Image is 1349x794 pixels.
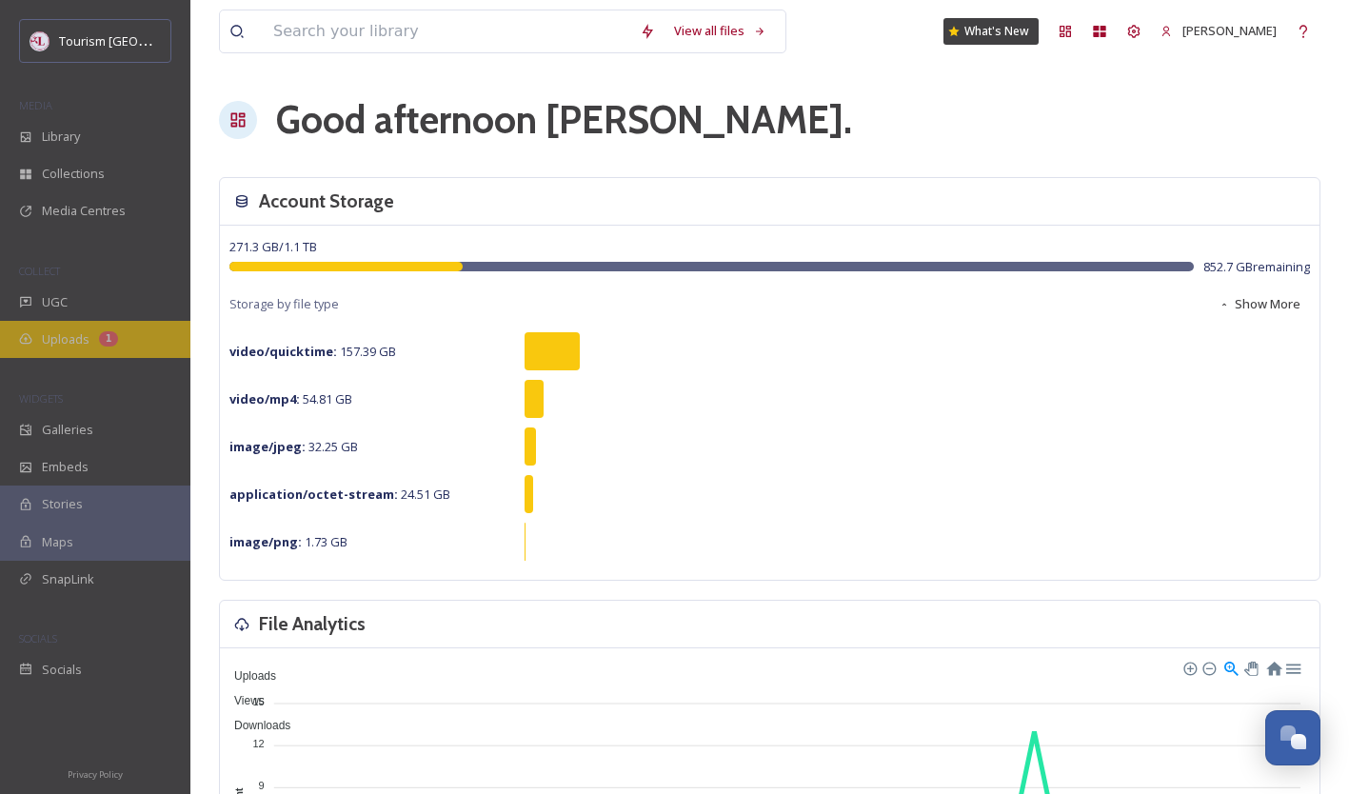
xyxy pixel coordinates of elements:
[1201,661,1215,674] div: Zoom Out
[229,238,317,255] span: 271.3 GB / 1.1 TB
[19,631,57,645] span: SOCIALS
[1203,258,1310,276] span: 852.7 GB remaining
[229,486,398,503] strong: application/octet-stream :
[1265,659,1281,675] div: Reset Zoom
[229,390,352,407] span: 54.81 GB
[42,570,94,588] span: SnapLink
[19,391,63,406] span: WIDGETS
[19,98,52,112] span: MEDIA
[259,610,366,638] h3: File Analytics
[1265,710,1320,765] button: Open Chat
[276,91,852,149] h1: Good afternoon [PERSON_NAME] .
[220,669,276,683] span: Uploads
[229,295,339,313] span: Storage by file type
[68,768,123,781] span: Privacy Policy
[42,661,82,679] span: Socials
[19,264,60,278] span: COLLECT
[252,738,264,749] tspan: 12
[42,330,89,348] span: Uploads
[42,202,126,220] span: Media Centres
[264,10,630,52] input: Search your library
[229,438,306,455] strong: image/jpeg :
[42,533,73,551] span: Maps
[1284,659,1300,675] div: Menu
[220,719,290,732] span: Downloads
[30,31,50,50] img: cropped-langley.webp
[42,128,80,146] span: Library
[42,458,89,476] span: Embeds
[1151,12,1286,50] a: [PERSON_NAME]
[229,486,450,503] span: 24.51 GB
[943,18,1039,45] a: What's New
[259,188,394,215] h3: Account Storage
[1182,22,1277,39] span: [PERSON_NAME]
[42,421,93,439] span: Galleries
[1209,286,1310,323] button: Show More
[68,762,123,784] a: Privacy Policy
[229,390,300,407] strong: video/mp4 :
[1244,662,1256,673] div: Panning
[229,343,396,360] span: 157.39 GB
[229,533,302,550] strong: image/png :
[259,780,265,791] tspan: 9
[252,695,264,706] tspan: 15
[99,331,118,347] div: 1
[229,438,358,455] span: 32.25 GB
[59,31,229,50] span: Tourism [GEOGRAPHIC_DATA]
[42,495,83,513] span: Stories
[42,165,105,183] span: Collections
[42,293,68,311] span: UGC
[1182,661,1196,674] div: Zoom In
[1222,659,1239,675] div: Selection Zoom
[665,12,776,50] a: View all files
[229,343,337,360] strong: video/quicktime :
[220,694,265,707] span: Views
[229,533,347,550] span: 1.73 GB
